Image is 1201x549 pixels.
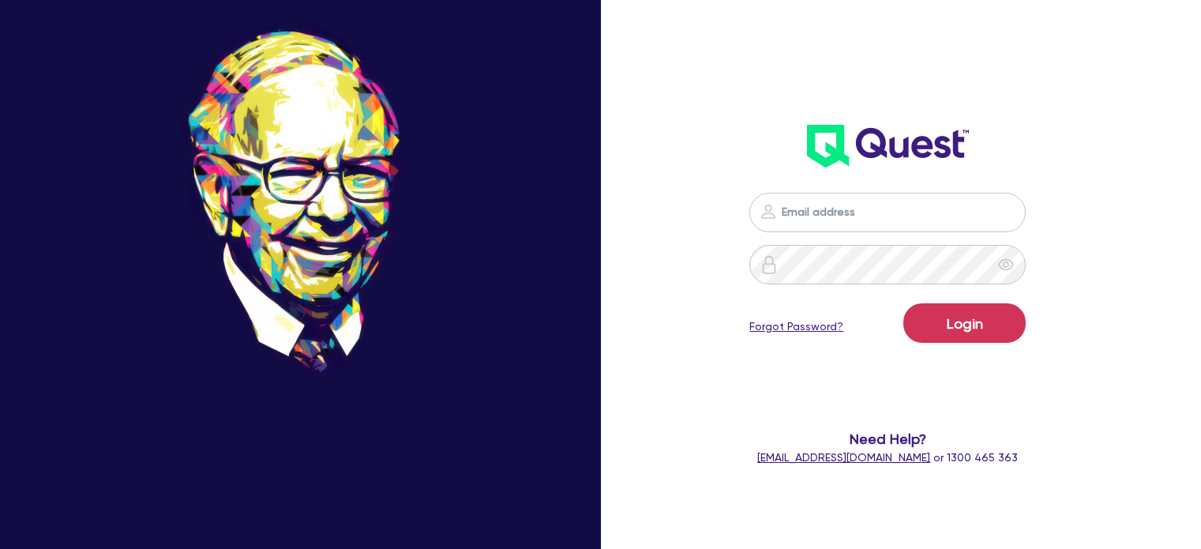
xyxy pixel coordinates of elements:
button: Login [903,303,1026,343]
img: icon-password [759,202,778,221]
span: Need Help? [732,428,1043,449]
input: Email address [749,193,1026,232]
a: [EMAIL_ADDRESS][DOMAIN_NAME] [757,451,930,464]
span: eye [998,257,1014,273]
a: Forgot Password? [749,318,843,335]
img: wH2k97JdezQIQAAAABJRU5ErkJggg== [807,125,969,167]
span: or 1300 465 363 [757,451,1018,464]
img: icon-password [760,255,779,274]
